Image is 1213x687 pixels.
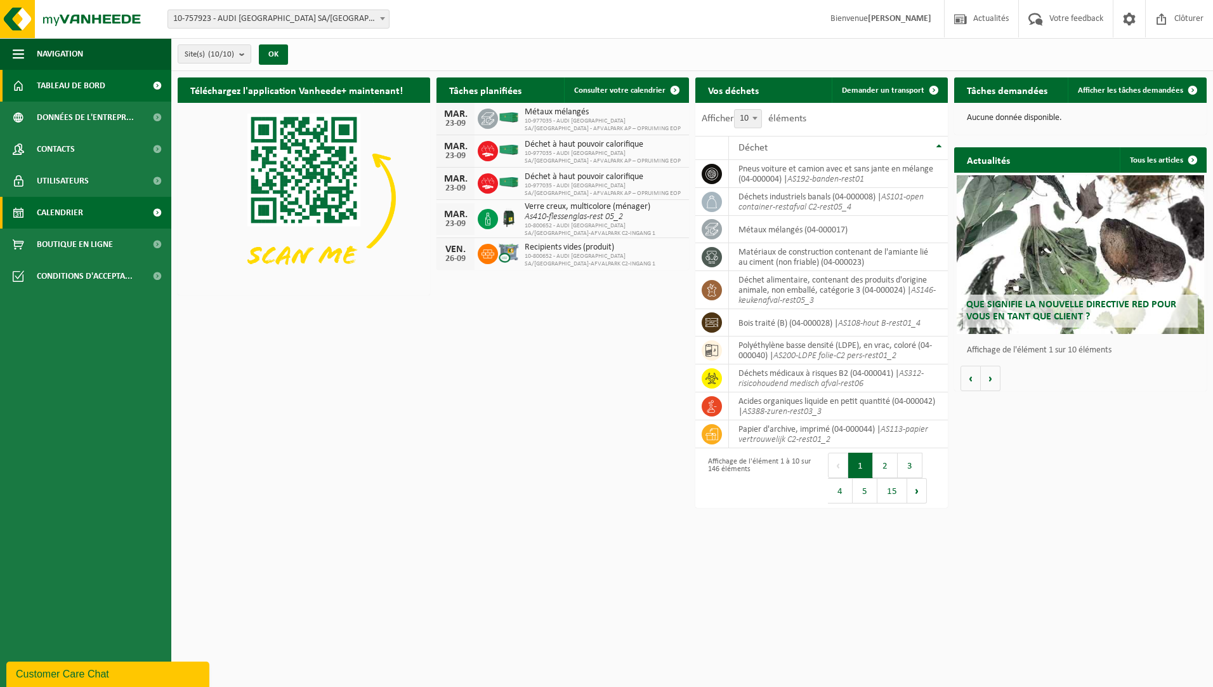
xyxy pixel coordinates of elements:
span: Déchet à haut pouvoir calorifique [525,172,683,182]
i: AS113-papier vertrouwelijk C2-rest01_2 [738,425,928,444]
img: Download de VHEPlus App [178,103,430,293]
i: AS388-zuren-rest03_3 [742,407,822,417]
span: Demander un transport [842,86,924,95]
span: Boutique en ligne [37,229,113,260]
i: As410-flessenglas-rest 05_2 [525,212,623,222]
i: AS146-keukenafval-rest05_3 [738,286,936,305]
button: Previous [828,453,848,478]
span: Tableau de bord [37,70,105,102]
h2: Vos déchets [695,77,771,102]
div: 26-09 [443,255,468,263]
i: AS101-open container-restafval C2-rest05_4 [738,192,924,212]
p: Affichage de l'élément 1 sur 10 éléments [967,346,1200,355]
td: déchets médicaux à risques B2 (04-000041) | [729,364,948,392]
span: 10 [734,109,762,128]
div: Affichage de l'élément 1 à 10 sur 146 éléments [702,451,815,505]
a: Que signifie la nouvelle directive RED pour vous en tant que client ? [957,175,1204,334]
button: Volgende [981,366,1000,391]
td: métaux mélangés (04-000017) [729,216,948,243]
td: déchet alimentaire, contenant des produits d'origine animale, non emballé, catégorie 3 (04-000024) | [729,271,948,309]
span: 10-800652 - AUDI [GEOGRAPHIC_DATA] SA/[GEOGRAPHIC_DATA]-AFVALPARK C2-INGANG 1 [525,253,683,268]
img: HK-XC-40-GN-00 [498,144,520,156]
span: Verre creux, multicolore (ménager) [525,202,683,212]
span: Conditions d'accepta... [37,260,133,292]
span: 10-800652 - AUDI [GEOGRAPHIC_DATA] SA/[GEOGRAPHIC_DATA]-AFVALPARK C2-INGANG 1 [525,222,683,237]
i: AS312-risicohoudend medisch afval-rest06 [738,369,924,389]
td: papier d'archive, imprimé (04-000044) | [729,420,948,448]
div: MAR. [443,174,468,184]
img: HK-XC-40-GN-00 [498,177,520,188]
label: Afficher éléments [702,114,806,124]
span: 10-757923 - AUDI BRUSSELS SA/NV - VORST [168,10,389,28]
span: Navigation [37,38,83,70]
span: Contacts [37,133,75,165]
span: 10-757923 - AUDI BRUSSELS SA/NV - VORST [167,10,390,29]
iframe: chat widget [6,659,212,687]
span: Recipients vides (produit) [525,243,683,253]
button: Site(s)(10/10) [178,44,251,63]
span: Données de l'entrepr... [37,102,134,133]
button: 15 [877,478,907,504]
span: Site(s) [185,45,234,64]
td: acides organiques liquide en petit quantité (04-000042) | [729,392,948,420]
i: AS200-LDPE folie-C2 pers-rest01_2 [773,351,896,361]
span: Utilisateurs [37,165,89,197]
button: 1 [848,453,873,478]
span: Afficher les tâches demandées [1078,86,1183,95]
button: 2 [873,453,898,478]
td: polyéthylène basse densité (LDPE), en vrac, coloré (04-000040) | [729,337,948,364]
span: Déchet [738,143,768,153]
div: MAR. [443,210,468,220]
div: VEN. [443,244,468,255]
h2: Actualités [954,147,1023,172]
td: pneus voiture et camion avec et sans jante en mélange (04-000004) | [729,160,948,188]
span: 10-977035 - AUDI [GEOGRAPHIC_DATA] SA/[GEOGRAPHIC_DATA] - AFVALPARK AP – OPRUIMING EOP [525,182,683,197]
div: MAR. [443,109,468,119]
td: bois traité (B) (04-000028) | [729,309,948,337]
i: AS192-banden-rest01 [787,175,864,184]
a: Demander un transport [832,77,947,103]
div: MAR. [443,142,468,152]
img: CR-HR-1C-1000-PES-01 [498,207,520,229]
i: AS108-hout B-rest01_4 [838,319,921,328]
div: 23-09 [443,119,468,128]
div: 23-09 [443,152,468,161]
h2: Tâches demandées [954,77,1060,102]
span: Consulter votre calendrier [574,86,666,95]
div: 23-09 [443,184,468,193]
button: Next [907,478,927,504]
strong: [PERSON_NAME] [868,14,931,23]
h2: Téléchargez l'application Vanheede+ maintenant! [178,77,416,102]
span: 10-977035 - AUDI [GEOGRAPHIC_DATA] SA/[GEOGRAPHIC_DATA] - AFVALPARK AP – OPRUIMING EOP [525,117,683,133]
p: Aucune donnée disponible. [967,114,1194,123]
span: Calendrier [37,197,83,229]
h2: Tâches planifiées [436,77,534,102]
span: Métaux mélangés [525,107,683,117]
a: Afficher les tâches demandées [1068,77,1205,103]
td: déchets industriels banals (04-000008) | [729,188,948,216]
span: Que signifie la nouvelle directive RED pour vous en tant que client ? [966,300,1176,322]
span: 10-977035 - AUDI [GEOGRAPHIC_DATA] SA/[GEOGRAPHIC_DATA] - AFVALPARK AP – OPRUIMING EOP [525,150,683,165]
button: 5 [853,478,877,504]
button: 4 [828,478,853,504]
div: 23-09 [443,220,468,229]
button: OK [259,44,288,65]
a: Consulter votre calendrier [564,77,688,103]
a: Tous les articles [1120,147,1205,173]
span: Déchet à haut pouvoir calorifique [525,140,683,150]
button: Vorige [961,366,981,391]
td: matériaux de construction contenant de l'amiante lié au ciment (non friable) (04-000023) [729,243,948,271]
count: (10/10) [208,50,234,58]
span: 10 [735,110,761,128]
img: PB-AP-CU [498,242,520,263]
img: HK-XC-40-GN-00 [498,112,520,123]
button: 3 [898,453,922,478]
